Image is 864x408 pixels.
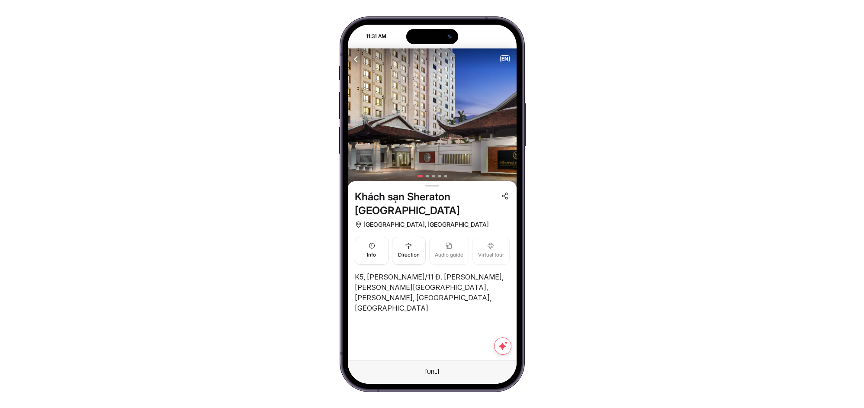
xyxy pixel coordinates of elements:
[349,32,392,40] div: 11:31 AM
[355,190,498,218] span: Khách sạn Sheraton [GEOGRAPHIC_DATA]
[418,366,446,378] div: This is a fake element. To change the URL just use the Browser text field on the top.
[472,237,510,265] button: Virtual tour
[500,55,510,62] button: EN
[367,251,376,259] span: Info
[435,251,463,259] span: Audio guide
[478,251,504,259] span: Virtual tour
[398,251,420,259] span: Direction
[501,56,509,62] span: EN
[432,175,435,177] button: 3
[392,237,426,265] button: Direction
[363,219,489,230] span: [GEOGRAPHIC_DATA], [GEOGRAPHIC_DATA]
[444,175,447,177] button: 5
[355,272,510,313] p: K5, [PERSON_NAME]/11 Đ. [PERSON_NAME], [PERSON_NAME][GEOGRAPHIC_DATA], [PERSON_NAME], [GEOGRAPHIC...
[438,175,441,177] button: 4
[355,237,389,265] button: Info
[426,175,429,177] button: 2
[418,175,423,177] button: 1
[429,237,469,265] button: Audio guide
